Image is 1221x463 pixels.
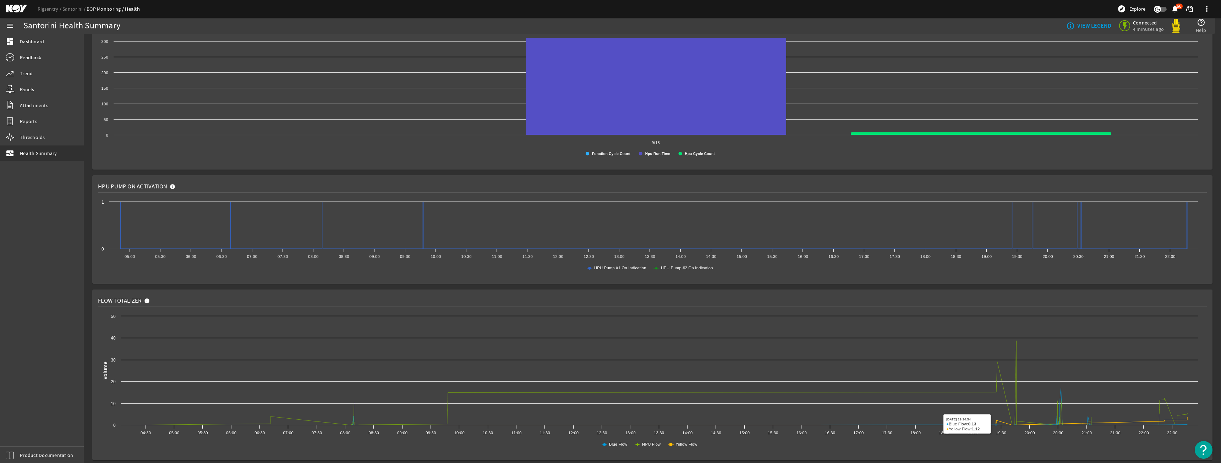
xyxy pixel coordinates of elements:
[645,254,655,259] text: 13:30
[625,431,636,435] text: 13:00
[103,362,108,380] text: Volume
[20,86,34,93] span: Panels
[522,254,533,259] text: 11:30
[853,431,864,435] text: 17:00
[711,431,721,435] text: 14:30
[642,442,661,446] text: HPU Flow
[339,254,349,259] text: 08:30
[685,152,715,156] text: Hpu Cycle Count
[106,133,108,137] text: 0
[102,55,108,59] text: 250
[102,200,104,205] text: 1
[1053,431,1063,435] text: 20:30
[397,431,407,435] text: 09:00
[654,431,664,435] text: 13:30
[340,431,350,435] text: 08:00
[254,431,265,435] text: 06:30
[102,102,108,106] text: 100
[682,431,692,435] text: 14:00
[186,254,196,259] text: 06:00
[98,297,142,304] span: Flow Totalizer
[125,6,140,12] a: Health
[1012,254,1022,259] text: 19:30
[492,254,502,259] text: 11:00
[661,266,713,270] text: HPU Pump #2 On Indication
[1139,431,1149,435] text: 22:00
[614,254,625,259] text: 13:00
[278,254,288,259] text: 07:30
[584,254,594,259] text: 12:30
[739,431,750,435] text: 15:00
[141,431,151,435] text: 04:30
[737,254,747,259] text: 15:00
[882,431,892,435] text: 17:30
[889,254,900,259] text: 17:30
[1115,3,1148,15] button: Explore
[155,254,165,259] text: 05:30
[308,254,318,259] text: 08:00
[426,431,436,435] text: 09:30
[247,254,257,259] text: 07:00
[454,431,465,435] text: 10:00
[910,431,921,435] text: 18:00
[968,431,978,435] text: 19:00
[767,254,778,259] text: 15:30
[1077,22,1111,29] b: VIEW LEGEND
[6,149,14,158] mat-icon: monitor_heart
[1082,431,1092,435] text: 21:00
[312,431,322,435] text: 07:30
[1195,441,1212,459] button: Open Resource Center
[102,247,104,252] text: 0
[1198,0,1215,17] button: more_vert
[951,254,961,259] text: 18:30
[1110,431,1120,435] text: 21:30
[102,86,108,90] text: 150
[1171,5,1178,13] button: 66
[652,140,660,145] text: 9/18
[1133,26,1164,32] span: 4 minutes ago
[1167,431,1177,435] text: 22:30
[1129,5,1145,12] span: Explore
[217,254,227,259] text: 06:30
[828,254,839,259] text: 16:30
[369,254,380,259] text: 09:00
[1024,431,1035,435] text: 20:00
[1186,5,1194,13] mat-icon: support_agent
[1066,22,1072,30] mat-icon: info_outline
[796,431,807,435] text: 16:00
[1169,19,1183,33] img: Yellowpod.svg
[594,266,646,270] text: HPU Pump #1 On Indication
[1073,254,1084,259] text: 20:30
[675,442,697,446] text: Yellow Flow
[825,431,835,435] text: 16:30
[706,254,716,259] text: 14:30
[540,431,550,435] text: 11:30
[6,22,14,30] mat-icon: menu
[20,70,33,77] span: Trend
[111,401,116,406] text: 10
[981,254,992,259] text: 19:00
[609,442,628,446] text: Blue Flow
[20,150,57,157] span: Health Summary
[597,431,607,435] text: 12:30
[20,102,48,109] span: Attachments
[23,22,120,29] div: Santorini Health Summary
[98,183,168,190] span: HPU Pump On Activation
[1133,20,1164,26] span: Connected
[553,254,563,259] text: 12:00
[461,254,471,259] text: 10:30
[283,431,294,435] text: 07:00
[1196,27,1206,34] span: Help
[198,431,208,435] text: 05:30
[62,6,87,12] a: Santorini
[20,134,45,141] span: Thresholds
[102,39,108,44] text: 300
[111,358,116,363] text: 30
[226,431,236,435] text: 06:00
[568,431,579,435] text: 12:00
[592,152,631,156] text: Function Cycle Count
[645,152,670,156] text: Hpu Run Time
[1171,5,1179,13] mat-icon: notifications
[87,6,125,12] a: BOP Monitoring
[20,452,73,459] span: Product Documentation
